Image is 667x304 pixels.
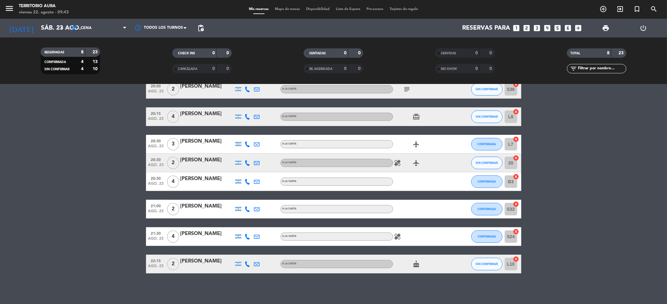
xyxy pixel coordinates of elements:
i: airplanemode_active [413,140,420,148]
div: viernes 22. agosto - 09:43 [19,9,69,16]
strong: 0 [226,51,230,55]
span: Lista de Espera [333,7,363,11]
i: arrow_drop_down [58,24,66,32]
strong: 0 [344,66,346,71]
span: ago. 23 [148,163,164,170]
strong: 23 [619,51,625,55]
i: exit_to_app [616,5,624,13]
div: [PERSON_NAME] [180,175,234,183]
div: [PERSON_NAME] [180,230,234,238]
span: SIN CONFIRMAR [476,87,498,91]
span: pending_actions [197,24,205,32]
span: SIN CONFIRMAR [476,161,498,164]
span: ago. 23 [148,144,164,151]
span: 20:30 [148,137,164,144]
span: A LA CARTA [282,180,297,183]
i: airplanemode_active [413,159,420,167]
strong: 4 [81,67,83,71]
span: 20:00 [148,82,164,89]
span: ago. 23 [148,237,164,244]
span: SENTADAS [309,52,326,55]
button: SIN CONFIRMAR [471,258,503,270]
i: filter_list [570,65,578,72]
span: 2 [167,83,179,96]
span: 4 [167,175,179,188]
span: Reservas para [462,24,510,32]
strong: 0 [212,51,215,55]
i: cancel [513,136,519,142]
strong: 0 [212,66,215,71]
span: CHECK INS [178,52,195,55]
i: search [650,5,658,13]
span: A LA CARTA [282,235,297,238]
i: cancel [513,174,519,180]
span: CONFIRMADA [478,142,496,146]
i: turned_in_not [633,5,641,13]
strong: 10 [93,67,99,71]
i: cake [413,260,420,268]
button: menu [5,4,14,15]
i: looks_3 [533,24,541,32]
span: CONFIRMADA [478,180,496,183]
i: add_box [574,24,583,32]
i: looks_6 [564,24,572,32]
span: Disponibilidad [303,7,333,11]
i: looks_5 [554,24,562,32]
span: SERVIDAS [441,52,456,55]
i: healing [394,233,402,240]
button: CONFIRMADA [471,138,503,150]
input: Filtrar por nombre... [578,65,626,72]
span: NO SHOW [441,67,457,71]
strong: 8 [81,50,83,54]
div: [PERSON_NAME] [180,82,234,91]
i: cancel [513,155,519,161]
i: card_giftcard [413,113,420,120]
i: cancel [513,109,519,115]
span: SIN CONFIRMAR [476,115,498,118]
span: 20:15 [148,110,164,117]
span: 2 [167,258,179,270]
button: SIN CONFIRMAR [471,110,503,123]
strong: 0 [475,51,478,55]
button: SIN CONFIRMAR [471,157,503,169]
i: add_circle_outline [599,5,607,13]
div: [PERSON_NAME] [180,110,234,118]
button: CONFIRMADA [471,230,503,243]
i: healing [394,159,402,167]
span: A LA CARTA [282,262,297,265]
button: CONFIRMADA [471,203,503,215]
strong: 0 [358,51,362,55]
div: [PERSON_NAME] [180,137,234,145]
span: A LA CARTA [282,115,297,118]
span: 4 [167,110,179,123]
div: TERRITORIO AURA [19,3,69,9]
i: cancel [513,228,519,235]
span: CANCELADA [178,67,197,71]
div: [PERSON_NAME] [180,156,234,164]
span: A LA CARTA [282,208,297,210]
span: Mapa de mesas [272,7,303,11]
div: [PERSON_NAME] [180,202,234,210]
span: CONFIRMADA [44,61,66,64]
span: ago. 23 [148,209,164,216]
span: 21:00 [148,202,164,209]
i: cancel [513,256,519,262]
span: A LA CARTA [282,143,297,145]
strong: 0 [490,66,493,71]
i: [DATE] [5,21,38,35]
button: SIN CONFIRMAR [471,83,503,96]
span: 20:30 [148,156,164,163]
span: Mis reservas [246,7,272,11]
span: 3 [167,138,179,150]
i: looks_one [513,24,521,32]
span: 20:30 [148,174,164,182]
span: 4 [167,230,179,243]
i: cancel [513,81,519,87]
span: CONFIRMADA [478,207,496,211]
span: print [602,24,609,32]
strong: 8 [607,51,609,55]
span: Pre-acceso [363,7,387,11]
strong: 13 [93,60,99,64]
span: A LA CARTA [282,88,297,90]
span: RE AGENDADA [309,67,332,71]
